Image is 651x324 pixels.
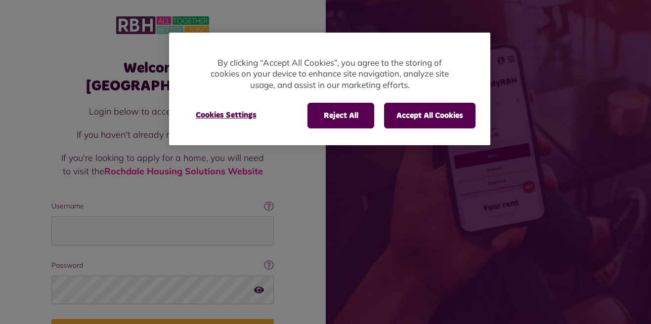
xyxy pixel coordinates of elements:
div: Cookie banner [169,33,490,146]
p: By clicking “Accept All Cookies”, you agree to the storing of cookies on your device to enhance s... [209,57,451,91]
div: Privacy [169,33,490,146]
button: Cookies Settings [184,103,268,127]
button: Accept All Cookies [384,103,476,128]
button: Reject All [307,103,374,128]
